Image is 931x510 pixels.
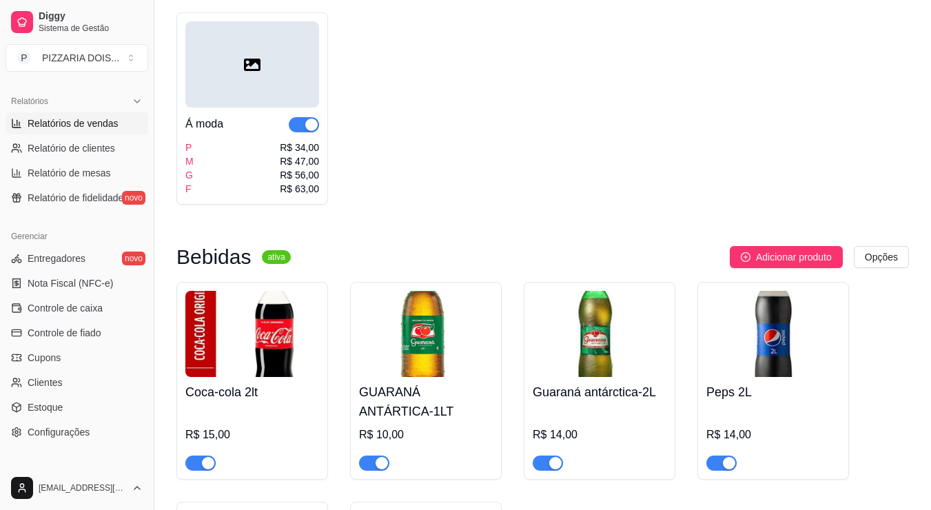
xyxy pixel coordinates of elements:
button: Select a team [6,44,148,72]
div: F [185,182,194,196]
span: Controle de caixa [28,301,103,315]
h4: GUARANÁ ANTÁRTICA-1LT [359,382,493,421]
a: Entregadoresnovo [6,247,148,269]
a: Relatório de clientes [6,137,148,159]
span: Controle de fiado [28,326,101,340]
a: Estoque [6,396,148,418]
span: Diggy [39,10,143,23]
img: product-image [359,291,493,377]
button: Opções [854,246,909,268]
a: DiggySistema de Gestão [6,6,148,39]
img: product-image [533,291,666,377]
div: R$ 14,00 [533,427,666,443]
div: R$ 47,00 [280,154,319,168]
span: Cupons [28,351,61,365]
div: R$ 34,00 [280,141,319,154]
div: R$ 10,00 [359,427,493,443]
a: Configurações [6,421,148,443]
h3: Bebidas [176,249,251,265]
a: Controle de fiado [6,322,148,344]
h4: Guaraná antárctica-2L [533,382,666,402]
span: Relatório de fidelidade [28,191,123,205]
span: Relatórios [11,96,48,107]
a: Relatório de mesas [6,162,148,184]
div: R$ 56,00 [280,168,319,182]
div: Diggy [6,460,148,482]
img: product-image [706,291,840,377]
div: P [185,141,194,154]
span: P [17,51,31,65]
sup: ativa [262,250,290,264]
span: Estoque [28,400,63,414]
span: Clientes [28,376,63,389]
span: Entregadores [28,252,85,265]
div: G [185,168,194,182]
span: Opções [865,249,898,265]
button: Adicionar produto [730,246,843,268]
h4: Peps 2L [706,382,840,402]
a: Controle de caixa [6,297,148,319]
img: product-image [185,291,319,377]
div: PIZZARIA DOIS ... [42,51,119,65]
div: R$ 15,00 [185,427,319,443]
span: Nota Fiscal (NFC-e) [28,276,113,290]
span: Relatório de mesas [28,166,111,180]
h4: Coca-cola 2lt [185,382,319,402]
span: Relatórios de vendas [28,116,119,130]
a: Relatórios de vendas [6,112,148,134]
a: Relatório de fidelidadenovo [6,187,148,209]
div: R$ 63,00 [280,182,319,196]
div: Á moda [185,116,223,132]
a: Cupons [6,347,148,369]
div: M [185,154,194,168]
span: [EMAIL_ADDRESS][DOMAIN_NAME] [39,482,126,493]
a: Clientes [6,371,148,394]
div: R$ 14,00 [706,427,840,443]
span: Sistema de Gestão [39,23,143,34]
button: [EMAIL_ADDRESS][DOMAIN_NAME] [6,471,148,504]
span: Adicionar produto [756,249,832,265]
span: Configurações [28,425,90,439]
a: Nota Fiscal (NFC-e) [6,272,148,294]
span: Relatório de clientes [28,141,115,155]
span: plus-circle [741,252,750,262]
div: Gerenciar [6,225,148,247]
